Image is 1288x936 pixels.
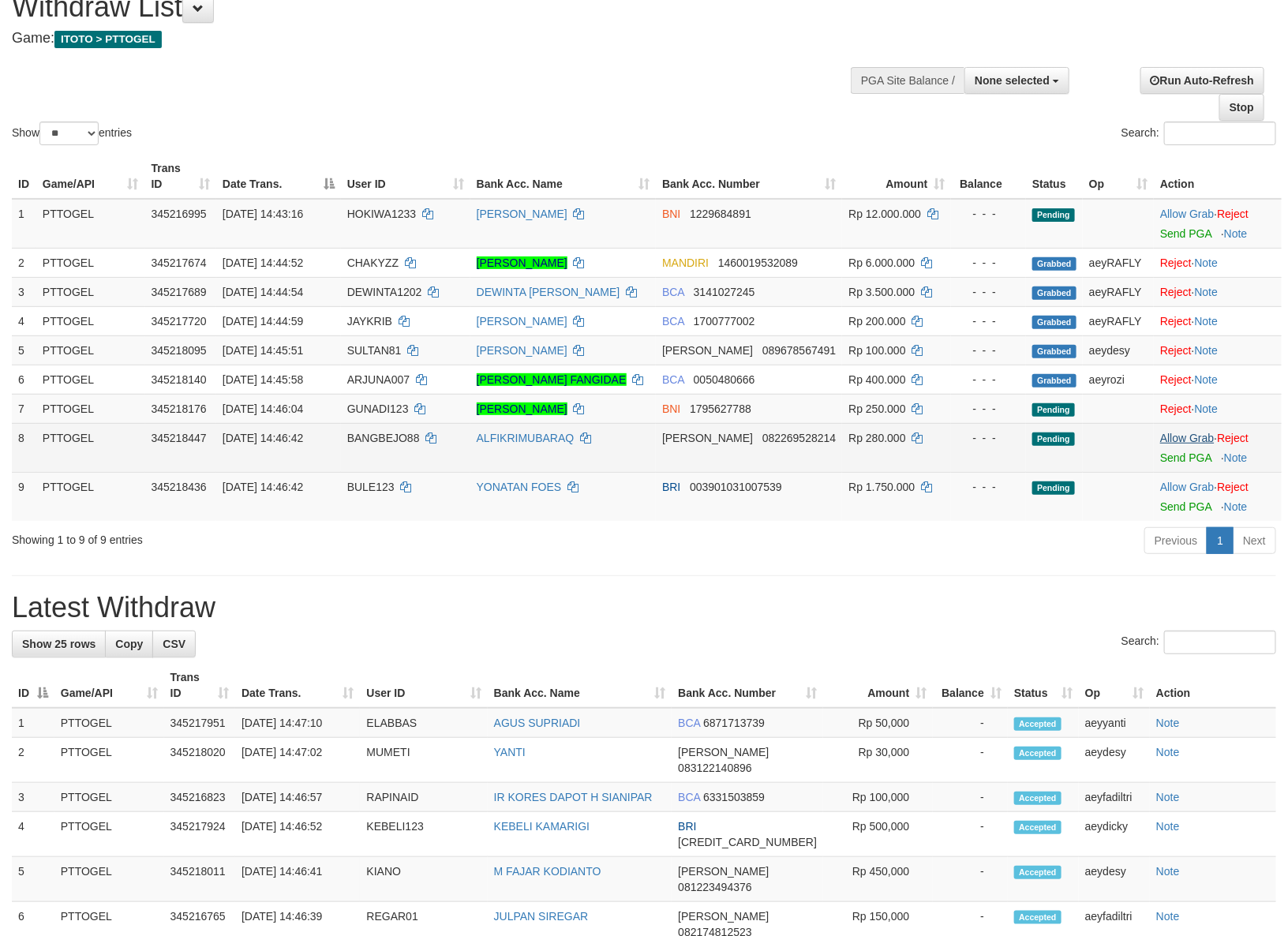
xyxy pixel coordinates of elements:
a: [PERSON_NAME] FANGIDAE [477,373,627,386]
span: CHAKYZZ [347,256,399,269]
span: Grabbed [1032,257,1076,271]
a: [PERSON_NAME] [477,344,567,357]
span: Accepted [1014,717,1061,731]
span: Rp 6.000.000 [848,256,915,269]
td: PTTOGEL [54,812,164,857]
span: Copy 1229684891 to clipboard [690,208,751,220]
a: JULPAN SIREGAR [494,910,589,923]
span: Accepted [1014,821,1061,834]
span: BCA [678,717,700,729]
td: aeyrozi [1083,365,1154,394]
td: 9 [12,472,36,521]
span: Accepted [1014,792,1061,805]
td: KEBELI123 [360,812,487,857]
span: Copy 509601034512534 to clipboard [678,836,817,848]
span: [DATE] 14:46:04 [223,402,303,415]
span: ITOTO > PTTOGEL [54,31,162,48]
a: Allow Grab [1160,432,1214,444]
td: KIANO [360,857,487,902]
a: Note [1156,791,1180,803]
span: Accepted [1014,911,1061,924]
span: Pending [1032,432,1075,446]
th: Trans ID: activate to sort column ascending [164,663,235,708]
td: 5 [12,335,36,365]
span: 345217720 [152,315,207,328]
a: M FAJAR KODIANTO [494,865,601,878]
th: Date Trans.: activate to sort column ascending [235,663,360,708]
span: 345216995 [152,208,207,220]
div: - - - [957,313,1020,329]
div: - - - [957,372,1020,388]
span: Grabbed [1032,374,1076,388]
td: 345218020 [164,738,235,783]
td: MUMETI [360,738,487,783]
td: aeyRAFLY [1083,248,1154,277]
div: PGA Site Balance / [851,67,964,94]
a: Show 25 rows [12,631,106,657]
div: - - - [957,401,1020,417]
span: [DATE] 14:44:59 [223,315,303,328]
span: Copy 3141027245 to clipboard [694,286,755,298]
a: Next [1233,527,1276,554]
td: PTTOGEL [36,306,145,335]
td: 2 [12,248,36,277]
td: · [1154,335,1282,365]
td: ELABBAS [360,708,487,738]
span: Grabbed [1032,316,1076,329]
span: 345218436 [152,481,207,493]
a: Note [1156,865,1180,878]
td: 1 [12,199,36,249]
a: Note [1156,717,1180,729]
td: RAPINAID [360,783,487,812]
span: Pending [1032,481,1075,495]
span: BCA [662,286,684,298]
span: Rp 100.000 [848,344,905,357]
a: DEWINTA [PERSON_NAME] [477,286,620,298]
span: MANDIRI [662,256,709,269]
span: Accepted [1014,866,1061,879]
span: 345218176 [152,402,207,415]
td: PTTOGEL [54,857,164,902]
span: JAYKRIB [347,315,392,328]
span: BNI [662,208,680,220]
span: GUNADI123 [347,402,409,415]
a: Note [1195,344,1219,357]
a: Note [1224,500,1248,513]
span: · [1160,208,1217,220]
th: Op: activate to sort column ascending [1083,154,1154,199]
td: [DATE] 14:46:57 [235,783,360,812]
span: Accepted [1014,747,1061,760]
td: [DATE] 14:47:10 [235,708,360,738]
td: Rp 30,000 [823,738,933,783]
a: Note [1195,402,1219,415]
a: Reject [1160,402,1192,415]
td: aeyRAFLY [1083,277,1154,306]
a: Note [1156,746,1180,758]
span: Rp 250.000 [848,402,905,415]
span: Copy 0050480666 to clipboard [694,373,755,386]
a: Note [1195,315,1219,328]
span: Copy 1700777002 to clipboard [694,315,755,328]
label: Show entries [12,122,132,145]
span: [PERSON_NAME] [678,865,769,878]
a: Note [1156,910,1180,923]
a: Previous [1144,527,1207,554]
td: - [933,812,1008,857]
div: Showing 1 to 9 of 9 entries [12,526,525,548]
span: Rp 12.000.000 [848,208,921,220]
span: Copy 6331503859 to clipboard [703,791,765,803]
a: Reject [1160,344,1192,357]
input: Search: [1164,631,1276,654]
th: Bank Acc. Name: activate to sort column ascending [488,663,672,708]
td: aeyfadiltri [1079,783,1150,812]
a: Allow Grab [1160,208,1214,220]
input: Search: [1164,122,1276,145]
span: DEWINTA1202 [347,286,422,298]
span: Copy 082269528214 to clipboard [762,432,836,444]
span: BRI [678,820,696,833]
span: Copy 083122140896 to clipboard [678,762,751,774]
a: Note [1224,227,1248,240]
button: None selected [964,67,1069,94]
th: Balance: activate to sort column ascending [933,663,1008,708]
a: 1 [1207,527,1234,554]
